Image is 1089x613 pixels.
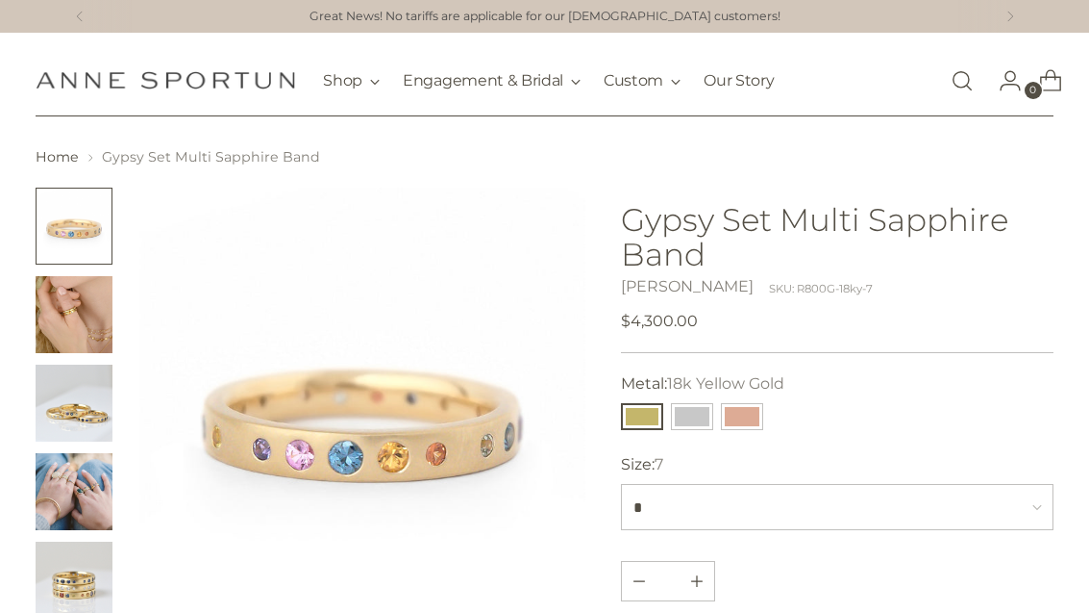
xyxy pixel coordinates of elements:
label: Size: [621,453,663,476]
span: $4,300.00 [621,310,698,333]
span: 0 [1025,82,1042,99]
span: 18k Yellow Gold [667,374,784,393]
a: Great News! No tariffs are applicable for our [DEMOGRAPHIC_DATA] customers! [309,8,780,26]
label: Metal: [621,372,784,396]
input: Product quantity [645,562,691,600]
button: Add product quantity [622,562,656,600]
button: Change image to image 2 [36,276,112,353]
button: Custom [604,60,681,102]
a: [PERSON_NAME] [621,277,754,295]
a: Home [36,148,79,166]
span: Gypsy Set Multi Sapphire Band [102,148,320,166]
a: Go to the account page [983,62,1022,100]
nav: breadcrumbs [36,147,1052,167]
h1: Gypsy Set Multi Sapphire Band [621,203,1052,272]
a: Open search modal [943,62,981,100]
button: Shop [323,60,380,102]
img: Multi-Colour Gypsy Set Sapphire Band - Anne Sportun Fine Jewellery [36,276,112,353]
a: Our Story [704,60,774,102]
img: Multi-Colour Gypsy Set Sapphire Band - Anne Sportun Fine Jewellery [36,365,112,442]
img: Multi-Colour Gypsy Set Sapphire Band - Anne Sportun Fine Jewellery [36,453,112,530]
div: SKU: R800G-18ky-7 [769,281,873,297]
a: Anne Sportun Fine Jewellery [36,71,295,89]
span: 7 [655,455,663,473]
button: 14k Rose Gold [721,403,763,430]
button: Change image to image 1 [36,188,112,265]
button: Subtract product quantity [680,562,714,600]
button: 14k White Gold [671,403,713,430]
button: Engagement & Bridal [403,60,581,102]
a: Open cart modal [1024,62,1062,100]
button: Change image to image 3 [36,365,112,442]
button: 18k Yellow Gold [621,403,663,430]
button: Change image to image 4 [36,453,112,530]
